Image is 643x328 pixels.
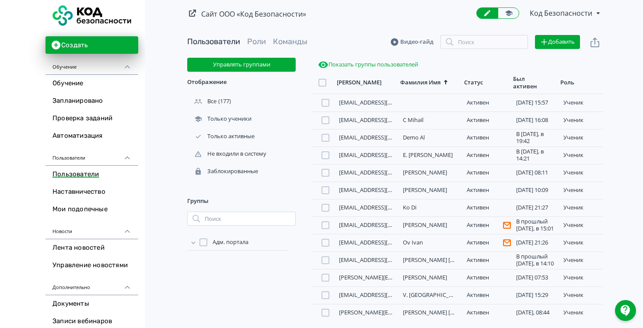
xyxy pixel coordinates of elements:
div: Активен [467,117,507,124]
button: Показать группы пользователей [316,58,420,72]
div: Активен [467,204,507,211]
div: Отображение [187,72,296,93]
div: Все [187,98,218,105]
a: Пользователи [187,37,240,46]
div: Активен [467,221,507,229]
span: Адм. портала [213,238,248,247]
div: ученик [563,274,599,281]
a: Управление новостями [45,257,138,274]
div: Только активные [187,133,256,140]
div: Обучение [45,54,138,75]
a: [PERSON_NAME] [PERSON_NAME] [403,308,493,316]
a: Видео-гайд [391,38,433,46]
a: [EMAIL_ADDRESS][DOMAIN_NAME] [339,221,431,229]
a: Ko Di [403,203,416,211]
div: Пользователи [45,145,138,166]
div: Заблокированные [187,167,260,175]
a: [PERSON_NAME] [PERSON_NAME] [403,256,493,264]
img: https://files.teachbase.ru/system/account/56454/logo/medium-3f113473a9c3534d03366862fb48f339.png [52,5,131,26]
div: Активен [467,309,507,316]
a: [EMAIL_ADDRESS][DOMAIN_NAME] [339,256,431,264]
div: Группы [187,191,296,212]
div: Роль [560,79,574,86]
a: Запланировано [45,92,138,110]
div: Активен [467,257,507,264]
div: [DATE], 08:44 [516,309,556,316]
div: ученик [563,292,599,299]
div: [PERSON_NAME] [337,79,381,86]
div: [DATE] 16:08 [516,117,556,124]
a: [EMAIL_ADDRESS][DOMAIN_NAME] [339,98,431,106]
div: Активен [467,274,507,281]
div: ученик [563,134,599,141]
a: Сайт ООО «Код Безопасности» [201,9,306,19]
a: [PERSON_NAME] [403,273,447,281]
div: [DATE] 15:57 [516,99,556,106]
a: [EMAIL_ADDRESS][DOMAIN_NAME] [339,168,431,176]
div: ученик [563,99,599,106]
div: Дополнительно [45,274,138,295]
div: Активен [467,239,507,247]
div: В [DATE], в 19:42 [516,131,556,144]
div: ученик [563,187,599,194]
a: Команды [273,37,308,46]
div: Активен [467,169,507,176]
div: Активен [467,99,507,106]
div: [DATE] 21:26 [516,239,556,246]
div: В прошлый [DATE], в 15:01 [516,218,556,232]
a: V. [GEOGRAPHIC_DATA] [403,291,465,299]
div: [DATE] 07:53 [516,274,556,281]
span: Код Безопасности [530,8,594,18]
a: [EMAIL_ADDRESS][DOMAIN_NAME] [339,133,431,141]
a: Лента новостей [45,239,138,257]
a: C Mihail [403,116,423,124]
a: Пользователи [45,166,138,183]
div: [DATE] 21:27 [516,204,556,211]
svg: Экспорт пользователей файлом [590,37,600,48]
div: Новости [45,218,138,239]
div: Активен [467,152,507,159]
a: Документы [45,295,138,313]
button: Создать [45,36,138,54]
div: ученик [563,222,599,229]
div: Не входили в систему [187,150,268,158]
div: В прошлый [DATE], в 14:10 [516,253,556,267]
a: [PERSON_NAME] [403,221,447,229]
div: ученик [563,239,599,246]
a: [PERSON_NAME] [403,186,447,194]
a: [EMAIL_ADDRESS][DOMAIN_NAME] [339,203,431,211]
div: Активен [467,134,507,141]
div: В [DATE], в 14:21 [516,148,556,162]
div: Статус [464,79,483,86]
div: Активен [467,292,507,299]
a: [PERSON_NAME] [403,168,447,176]
svg: Пользователь не подтвердил адрес эл. почты и поэтому не получает системные уведомления [503,221,511,229]
a: Наставничество [45,183,138,201]
a: [PERSON_NAME][EMAIL_ADDRESS][DOMAIN_NAME] [339,308,475,316]
a: [EMAIL_ADDRESS][DOMAIN_NAME] [339,151,431,159]
a: Роли [247,37,266,46]
div: ученик [563,257,599,264]
div: ученик [563,152,599,159]
a: Проверка заданий [45,110,138,127]
div: Активен [467,187,507,194]
svg: Пользователь не подтвердил адрес эл. почты и поэтому не получает системные уведомления [503,239,511,247]
a: [EMAIL_ADDRESS][DOMAIN_NAME] [339,238,431,246]
a: [EMAIL_ADDRESS][DOMAIN_NAME] [339,186,431,194]
div: Только ученики [187,115,253,123]
div: (177) [187,93,296,110]
button: Управлять группами [187,58,296,72]
a: Demo Al [403,133,425,141]
div: Был активен [513,75,549,90]
a: E. [PERSON_NAME] [403,151,453,159]
div: [DATE] 15:29 [516,292,556,299]
div: ученик [563,117,599,124]
a: Ov Ivan [403,238,423,246]
div: ученик [563,309,599,316]
a: [EMAIL_ADDRESS][DOMAIN_NAME] [339,116,431,124]
div: [DATE] 10:09 [516,187,556,194]
a: Обучение [45,75,138,92]
div: ученик [563,204,599,211]
div: Фамилия Имя [400,79,440,86]
a: Переключиться в режим ученика [498,7,519,19]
